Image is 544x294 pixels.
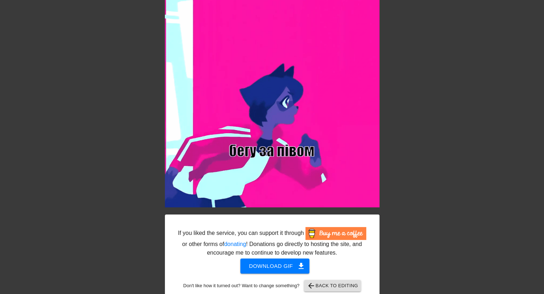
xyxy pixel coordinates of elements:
[307,281,358,290] span: Back to Editing
[307,281,315,290] span: arrow_back
[235,262,309,269] a: Download gif
[297,262,305,270] span: get_app
[176,280,368,291] div: Don't like how it turned out? Want to change something?
[305,227,366,240] img: Buy Me A Coffee
[240,259,309,274] button: Download gif
[224,241,246,247] a: donating
[177,227,367,257] div: If you liked the service, you can support it through or other forms of ! Donations go directly to...
[304,280,361,291] button: Back to Editing
[249,261,301,271] span: Download gif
